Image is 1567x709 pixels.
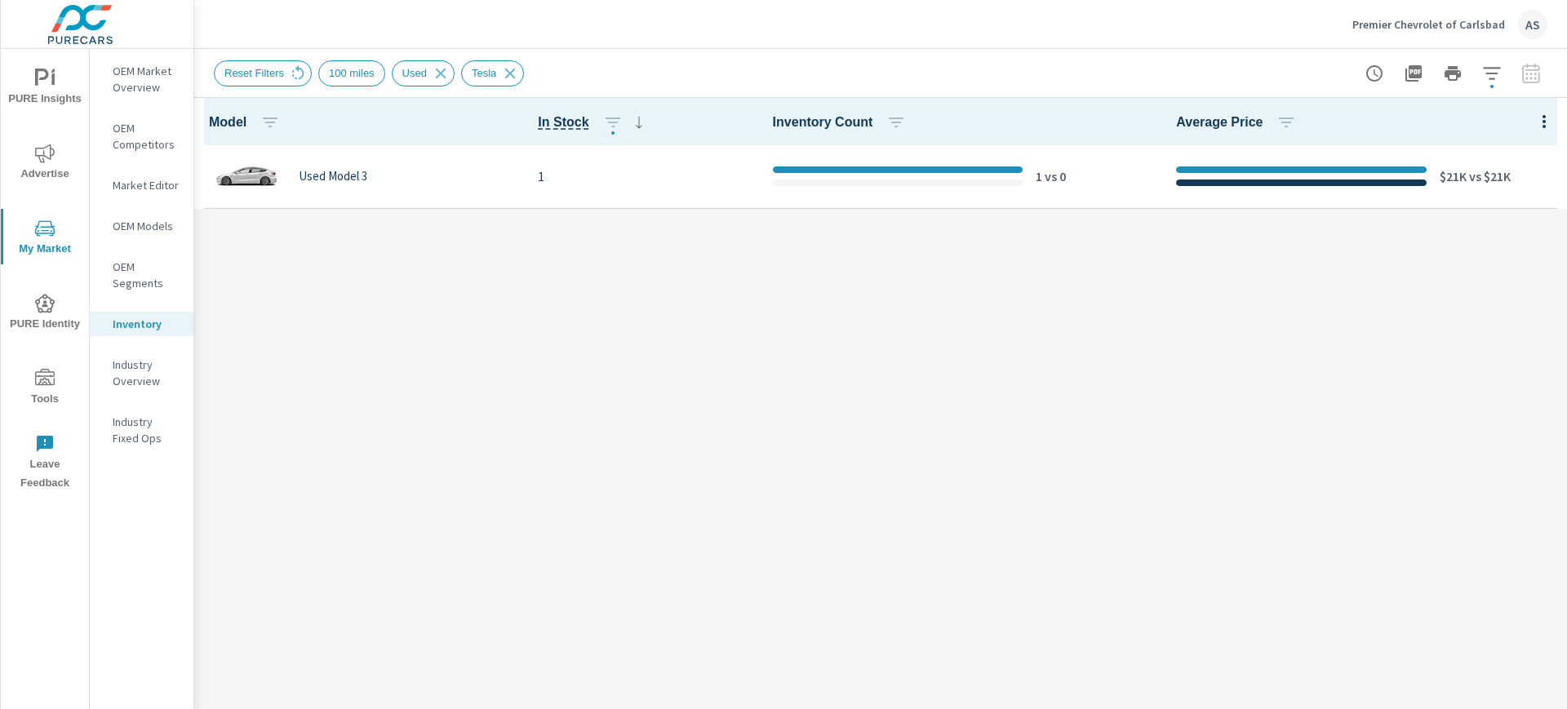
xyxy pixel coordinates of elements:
span: PURE Insights [6,69,84,109]
p: 1 [1036,166,1042,186]
button: Apply Filters [1476,57,1508,90]
span: In Stock [538,113,588,132]
span: My Market [6,219,84,259]
span: PURE Identity [6,294,84,334]
span: Tesla [462,67,506,79]
img: glamour [214,152,279,201]
div: Market Editor [90,173,193,197]
span: Leave Feedback [6,434,84,493]
p: Industry Fixed Ops [113,414,180,446]
p: Premier Chevrolet of Carlsbad [1352,17,1505,32]
p: OEM Market Overview [113,63,180,95]
div: OEM Competitors [90,116,193,157]
p: OEM Competitors [113,120,180,153]
span: Model [209,113,286,132]
p: vs 0 [1042,166,1066,186]
p: $21K [1440,166,1467,186]
span: Average Price [1176,113,1355,132]
p: 1 [538,166,746,186]
span: Tools [6,369,84,409]
p: vs $21K [1467,166,1511,186]
div: Reset Filters [214,60,312,86]
p: Inventory [113,316,180,332]
p: OEM Models [113,218,180,234]
p: Used Model 3 [299,169,367,184]
div: OEM Segments [90,255,193,295]
div: Inventory [90,312,193,336]
span: Advertise [6,144,84,184]
div: Tesla [461,60,524,86]
span: Reset Filters [215,67,294,79]
div: Used [392,60,455,86]
p: Market Editor [113,177,180,193]
div: AS [1518,10,1547,39]
span: 100 miles [319,67,384,79]
span: In Stock [538,113,648,132]
span: Inventory Count [773,113,913,132]
div: OEM Models [90,214,193,238]
button: Print Report [1436,57,1469,90]
div: nav menu [1,49,89,499]
div: Industry Fixed Ops [90,410,193,450]
div: OEM Market Overview [90,59,193,100]
div: Industry Overview [90,352,193,393]
p: OEM Segments [113,259,180,291]
button: "Export Report to PDF" [1397,57,1430,90]
p: Industry Overview [113,357,180,389]
span: Used [393,67,437,79]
